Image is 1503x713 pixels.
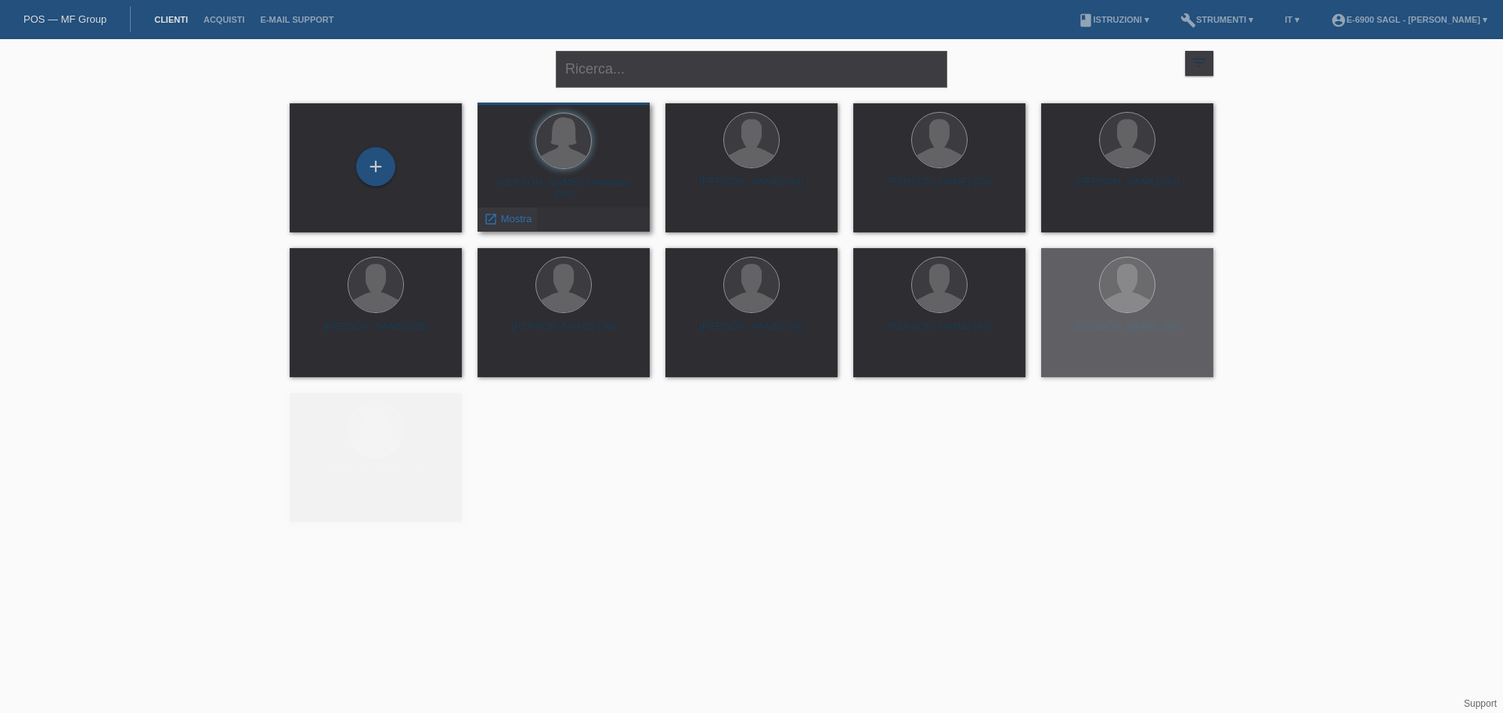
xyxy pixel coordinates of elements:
[253,15,342,24] a: E-mail Support
[1464,698,1497,709] a: Support
[302,465,449,490] div: [PERSON_NAME] (41)
[556,51,947,88] input: Ricerca...
[490,176,637,201] div: [PERSON_NAME] Tombolato (54)
[501,213,532,225] span: Mostra
[490,320,637,345] div: [PERSON_NAME] (38)
[146,15,196,24] a: Clienti
[1173,15,1261,24] a: buildStrumenti ▾
[866,175,1013,200] div: [PERSON_NAME] (29)
[23,13,106,25] a: POS — MF Group
[484,212,498,226] i: launch
[357,153,395,180] div: Registrare cliente
[678,320,825,345] div: [PERSON_NAME] (36)
[196,15,253,24] a: Acquisti
[1323,15,1495,24] a: account_circleE-6900 Sagl - [PERSON_NAME] ▾
[302,320,449,345] div: [PERSON_NAME] (28)
[1054,320,1201,345] div: [PERSON_NAME] (54)
[1277,15,1307,24] a: IT ▾
[1078,13,1094,28] i: book
[678,175,825,200] div: [PERSON_NAME] (44)
[1180,13,1196,28] i: build
[1191,54,1208,71] i: filter_list
[866,320,1013,345] div: [PERSON_NAME] (45)
[1054,175,1201,200] div: [PERSON_NAME] (30)
[1070,15,1157,24] a: bookIstruzioni ▾
[1331,13,1346,28] i: account_circle
[484,213,532,225] a: launch Mostra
